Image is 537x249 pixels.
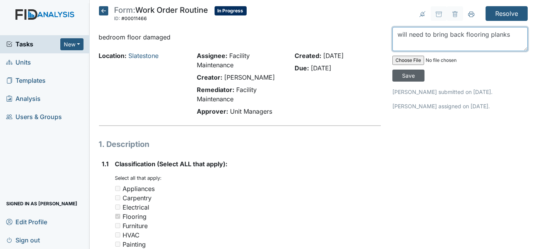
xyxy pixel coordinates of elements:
[6,56,31,68] span: Units
[311,64,331,72] span: [DATE]
[123,193,152,203] div: Carpentry
[123,212,147,221] div: Flooring
[6,198,77,210] span: Signed in as [PERSON_NAME]
[102,159,109,169] label: 1.1
[123,203,150,212] div: Electrical
[323,52,344,60] span: [DATE]
[99,138,381,150] h1: 1. Description
[115,205,120,210] input: Electrical
[115,195,120,200] input: Carpentry
[6,234,40,246] span: Sign out
[115,223,120,228] input: Furniture
[197,52,227,60] strong: Assignee:
[123,184,155,193] div: Appliances
[295,52,321,60] strong: Created:
[115,160,228,168] span: Classification (Select ALL that apply):
[123,240,146,249] div: Painting
[392,102,528,110] p: [PERSON_NAME] assigned on [DATE].
[122,15,147,21] span: #00011466
[123,221,148,230] div: Furniture
[115,214,120,219] input: Flooring
[123,230,140,240] div: HVAC
[60,38,84,50] button: New
[392,88,528,96] p: [PERSON_NAME] submitted on [DATE].
[6,111,62,123] span: Users & Groups
[295,64,309,72] strong: Due:
[486,6,528,21] input: Resolve
[6,75,46,87] span: Templates
[215,6,247,15] span: In Progress
[115,242,120,247] input: Painting
[197,73,222,81] strong: Creator:
[115,232,120,237] input: HVAC
[99,52,127,60] strong: Location:
[6,216,47,228] span: Edit Profile
[6,93,41,105] span: Analysis
[115,175,162,181] small: Select all that apply:
[6,39,60,49] a: Tasks
[224,73,275,81] span: [PERSON_NAME]
[197,107,228,115] strong: Approver:
[129,52,159,60] a: Slatestone
[114,5,136,15] span: Form:
[392,70,424,82] input: Save
[114,15,121,21] span: ID:
[114,6,208,23] div: Work Order Routine
[230,107,272,115] span: Unit Managers
[197,86,234,94] strong: Remediator:
[115,186,120,191] input: Appliances
[99,32,381,42] p: bedroom floor damaged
